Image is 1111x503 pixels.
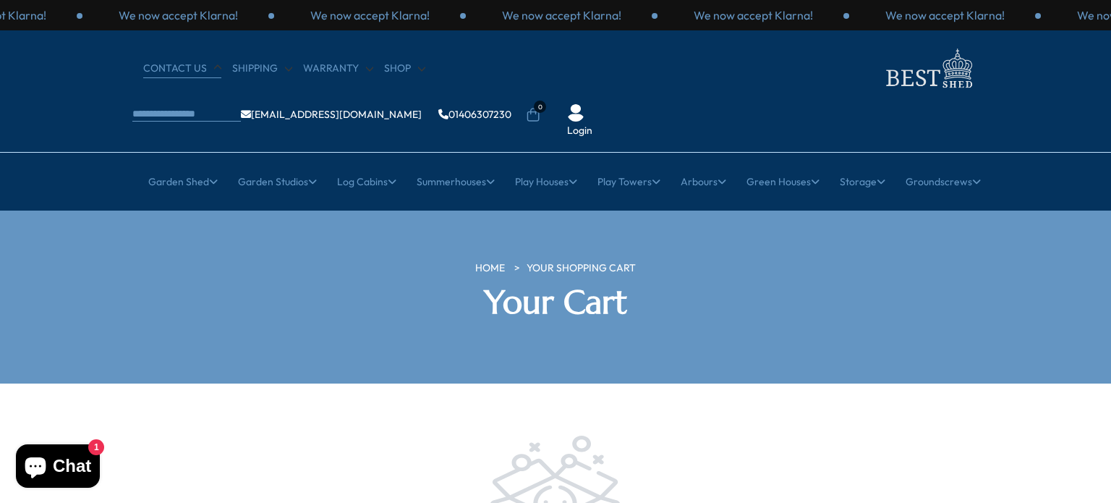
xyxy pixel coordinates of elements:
[232,62,292,76] a: Shipping
[466,7,657,23] div: 2 / 3
[885,7,1005,23] p: We now accept Klarna!
[515,164,577,200] a: Play Houses
[567,124,592,138] a: Login
[567,104,584,122] img: User Icon
[526,108,540,122] a: 0
[534,101,546,113] span: 0
[438,109,511,119] a: 01406307230
[143,62,221,76] a: CONTACT US
[502,7,621,23] p: We now accept Klarna!
[840,164,885,200] a: Storage
[657,7,849,23] div: 3 / 3
[877,45,979,92] img: logo
[681,164,726,200] a: Arbours
[475,261,505,276] a: HOME
[384,62,425,76] a: Shop
[241,109,422,119] a: [EMAIL_ADDRESS][DOMAIN_NAME]
[694,7,813,23] p: We now accept Klarna!
[119,7,238,23] p: We now accept Klarna!
[417,164,495,200] a: Summerhouses
[238,164,317,200] a: Garden Studios
[349,283,762,322] h2: Your Cart
[337,164,396,200] a: Log Cabins
[82,7,274,23] div: 3 / 3
[12,444,104,491] inbox-online-store-chat: Shopify online store chat
[148,164,218,200] a: Garden Shed
[849,7,1041,23] div: 1 / 3
[746,164,820,200] a: Green Houses
[310,7,430,23] p: We now accept Klarna!
[906,164,981,200] a: Groundscrews
[274,7,466,23] div: 1 / 3
[527,261,636,276] a: Your Shopping Cart
[597,164,660,200] a: Play Towers
[303,62,373,76] a: Warranty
